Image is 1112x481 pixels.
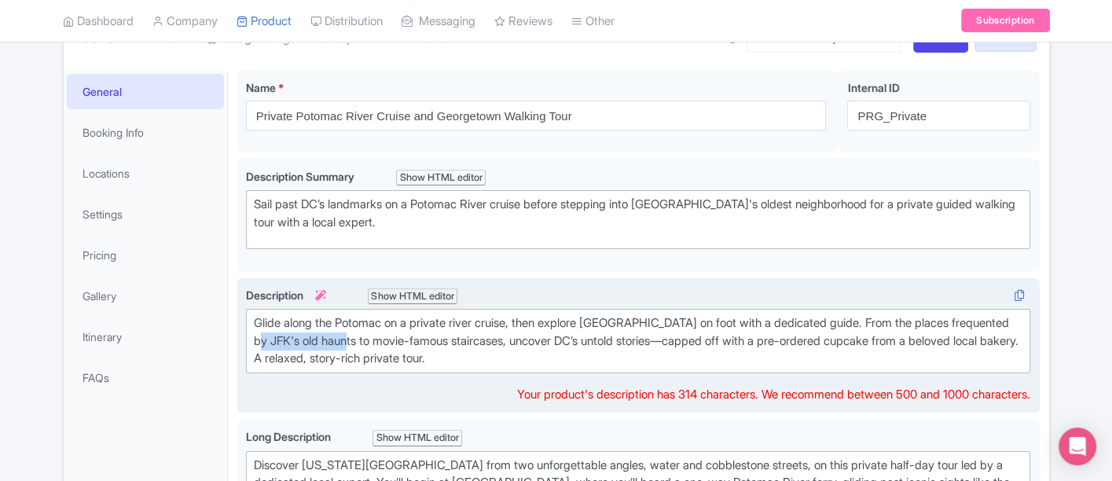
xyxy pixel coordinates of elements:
a: FAQs [67,360,224,395]
a: Settings [67,196,224,232]
div: Your product's description has 314 characters. We recommend between 500 and 1000 characters. [517,386,1030,404]
a: Pricing [67,237,224,273]
a: Subscription [961,9,1049,33]
span: Internal ID [847,81,899,94]
div: Show HTML editor [373,430,463,446]
span: Long Description [246,430,333,443]
span: Description [246,288,328,302]
div: Show HTML editor [396,170,486,186]
div: Open Intercom Messenger [1059,428,1096,465]
span: Name [246,81,276,94]
a: General [67,74,224,109]
a: Locations [67,156,224,191]
div: Show HTML editor [368,288,458,305]
a: Itinerary [67,319,224,354]
a: Gallery [67,278,224,314]
span: Description Summary [246,170,357,183]
div: Glide along the Potomac on a private river cruise, then explore [GEOGRAPHIC_DATA] on foot with a ... [254,314,1023,368]
div: Sail past DC’s landmarks on a Potomac River cruise before stepping into [GEOGRAPHIC_DATA]'s oldes... [254,196,1023,231]
a: Booking Info [67,115,224,150]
